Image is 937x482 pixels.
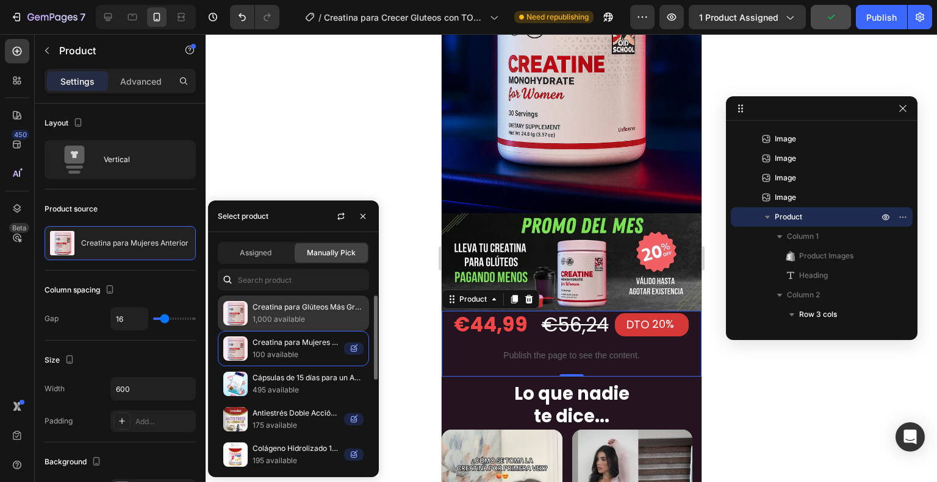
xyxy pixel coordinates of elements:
span: Row 3 cols [799,308,837,321]
span: Product [775,211,802,223]
p: 495 available [253,384,364,396]
p: 7 [80,10,85,24]
div: Product source [45,204,98,214]
div: Width [45,383,65,394]
div: Column spacing [45,282,117,299]
div: Vertical [104,146,178,174]
div: Size [45,352,77,369]
div: Select product [218,211,268,222]
p: 1,000 available [253,313,364,325]
img: collections [223,407,248,431]
span: 1 product assigned [699,11,778,24]
div: Publish [866,11,897,24]
span: Product Images [799,250,853,262]
div: Beta [9,223,29,233]
img: collections [223,442,248,467]
input: Auto [111,308,148,330]
div: Add... [135,416,193,427]
span: Assigned [240,247,271,258]
div: Background [45,454,104,470]
p: 195 available [253,455,339,467]
p: Cápsulas de 15 días para un Abdomen sin Hinchazón [253,372,364,384]
img: collections [223,336,248,361]
input: Search in Settings & Advanced [218,269,369,291]
div: 450 [12,130,29,140]
span: / [318,11,321,24]
div: Undo/Redo [230,5,279,29]
span: Image [775,191,796,204]
p: Antiestrés Doble Acción 30 Comprimidos [253,407,339,419]
span: Column 2 [787,289,820,301]
p: 100 available [253,349,339,361]
button: Publish [856,5,907,29]
iframe: Design area [442,34,702,482]
span: Manually Pick [307,247,356,258]
span: Need republishing [526,12,589,23]
span: Image [775,152,796,165]
div: Open Intercom Messenger [896,422,925,452]
img: collections [223,372,248,396]
span: Image [775,172,796,184]
p: Settings [60,75,95,88]
button: 7 [5,5,91,29]
button: 1 product assigned [689,5,806,29]
p: Colágeno Hidrolizado 120 Comprimidos [253,442,339,455]
img: product feature img [50,231,74,255]
p: Creatina para Glúteos Más Grandes y Firmes [253,301,364,313]
input: Auto [111,378,195,400]
p: Creatina para Mujeres Anterior [81,239,188,247]
img: collections [223,301,248,325]
div: Gap [45,313,59,324]
p: Creatina para Mujeres Anterior [253,336,339,349]
p: 175 available [253,419,339,431]
span: Creatina para Crecer Gluteos con TODO [324,11,485,24]
span: Image [775,133,796,145]
p: Advanced [120,75,162,88]
span: Column 1 [787,230,819,243]
div: Padding [45,416,73,427]
span: Heading [799,269,828,282]
div: Layout [45,115,85,132]
p: Product [59,43,163,58]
